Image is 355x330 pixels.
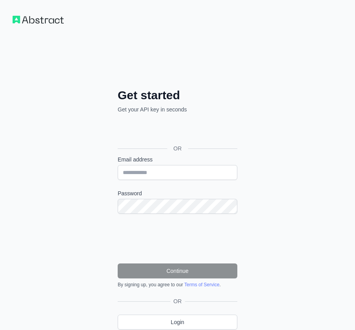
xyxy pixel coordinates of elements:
div: By signing up, you agree to our . [118,282,237,288]
iframe: Przycisk Zaloguj się przez Google [114,122,240,139]
h2: Get started [118,88,237,102]
label: Email address [118,156,237,163]
iframe: reCAPTCHA [118,223,237,254]
a: Terms of Service [184,282,219,287]
a: Login [118,315,237,330]
span: OR [167,145,188,152]
label: Password [118,189,237,197]
p: Get your API key in seconds [118,106,237,113]
img: Workflow [13,16,64,24]
span: OR [170,297,185,305]
button: Continue [118,263,237,278]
